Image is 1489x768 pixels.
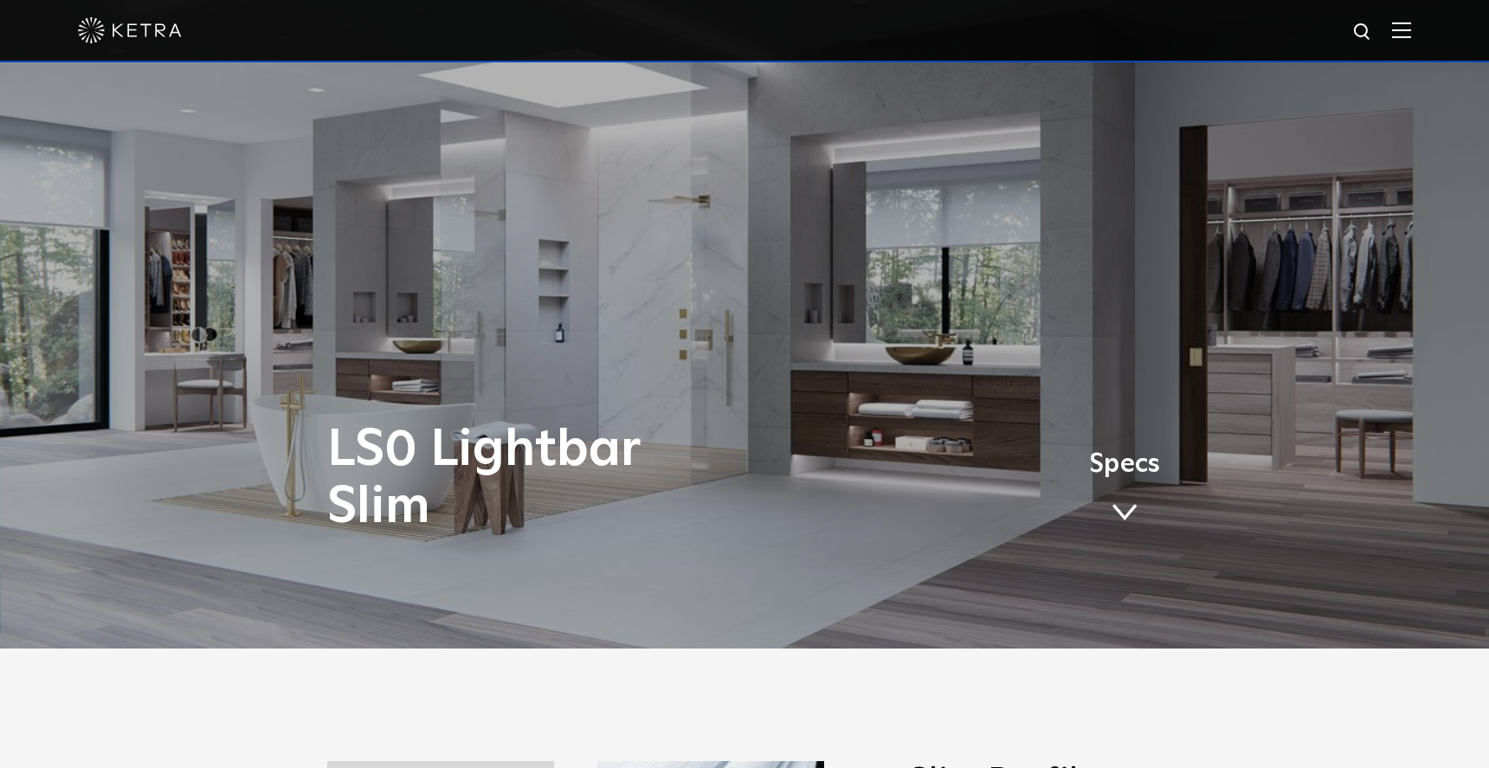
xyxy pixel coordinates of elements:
span: Specs [1089,452,1160,477]
h1: LS0 Lightbar Slim [327,422,816,536]
img: search icon [1352,22,1374,43]
a: Specs [1089,460,1160,527]
img: Hamburger%20Nav.svg [1392,22,1411,38]
img: ketra-logo-2019-white [78,17,182,43]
